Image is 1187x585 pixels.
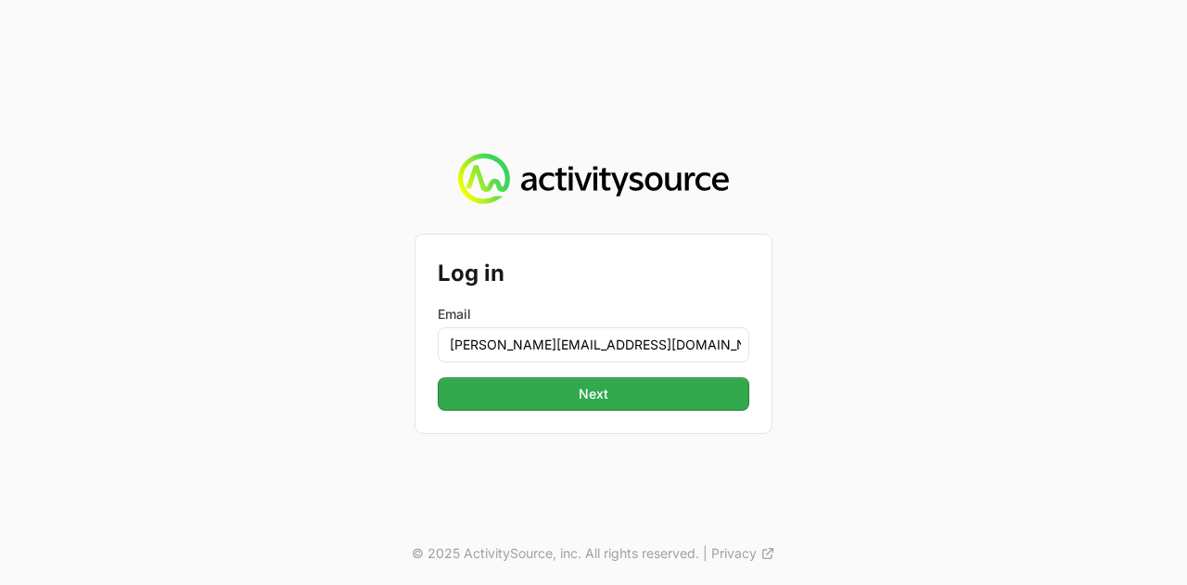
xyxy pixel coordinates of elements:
[458,153,728,205] img: Activity Source
[438,305,749,324] label: Email
[412,544,699,563] p: © 2025 ActivitySource, inc. All rights reserved.
[438,257,749,290] h2: Log in
[711,544,775,563] a: Privacy
[438,327,749,362] input: Enter your email
[579,383,608,405] span: Next
[703,544,708,563] span: |
[438,377,749,411] button: Next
